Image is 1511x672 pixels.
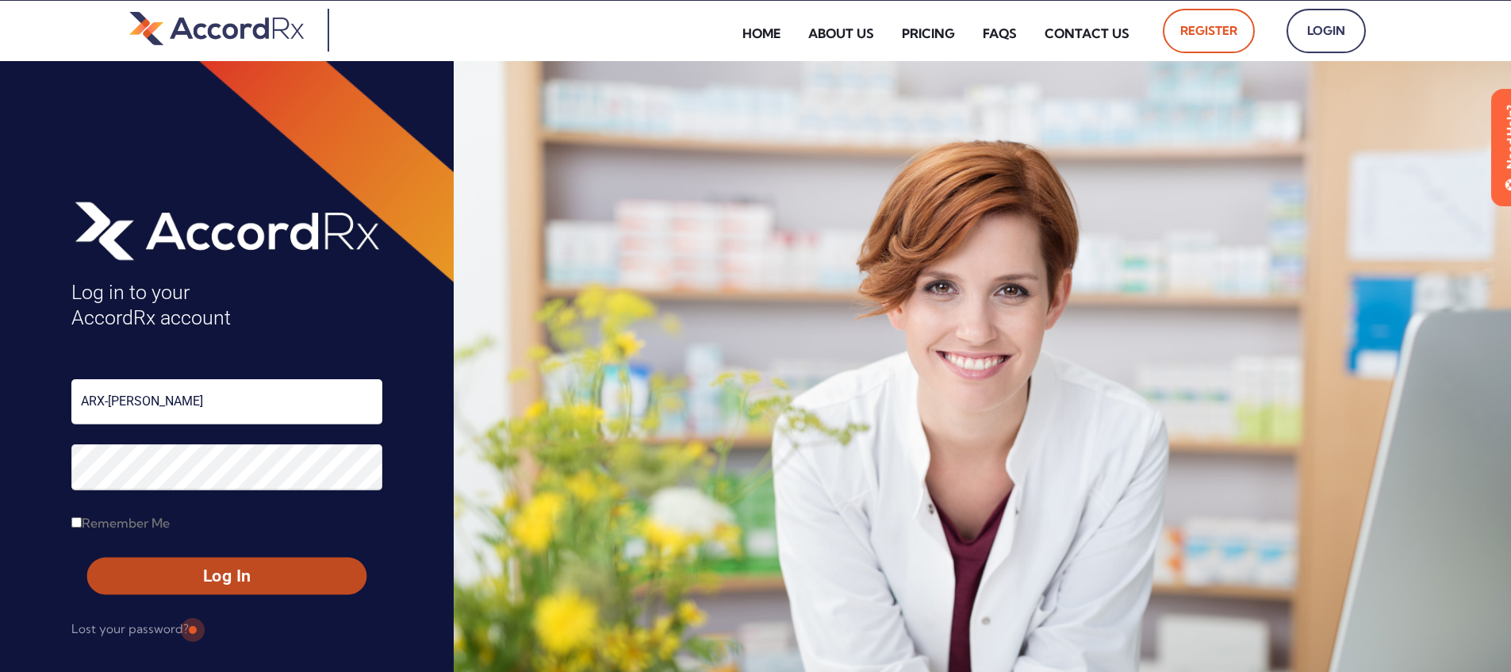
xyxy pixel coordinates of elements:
label: Remember Me [71,510,170,536]
button: Log In [87,558,366,595]
a: About Us [796,15,886,52]
img: default-logo [129,9,304,48]
span: Log In [102,565,352,588]
a: Register [1163,9,1255,53]
span: Register [1180,18,1237,44]
a: Lost your password? [71,616,189,642]
a: Login [1287,9,1366,53]
span: Login [1304,18,1348,44]
a: Home [731,15,792,52]
input: Username or Email Address [71,379,382,424]
a: Contact Us [1033,15,1141,52]
a: FAQs [971,15,1029,52]
input: Remember Me [71,517,82,528]
img: AccordRx_logo_header_white [71,196,382,264]
a: Pricing [890,15,967,52]
h4: Log in to your AccordRx account [71,280,382,332]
